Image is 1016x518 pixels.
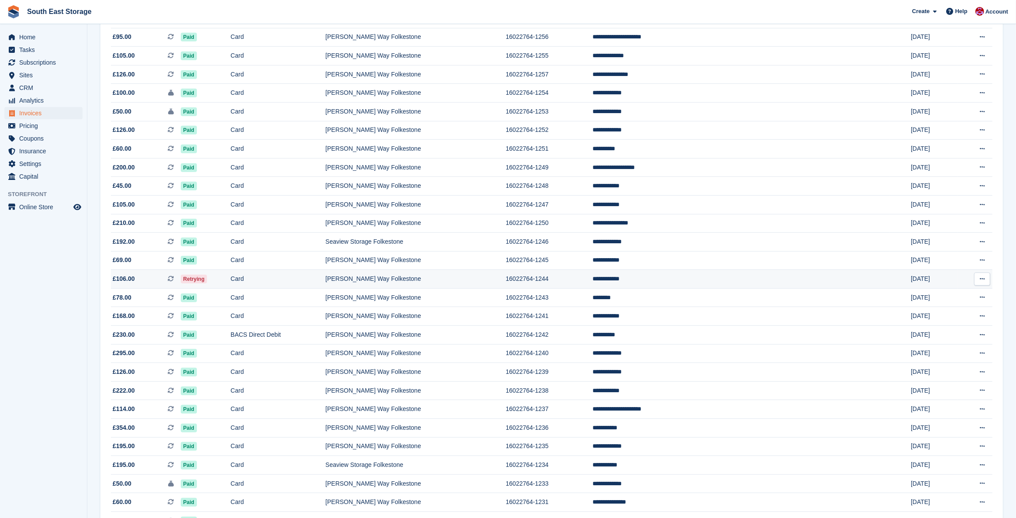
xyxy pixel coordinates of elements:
td: [DATE] [911,270,958,289]
td: [DATE] [911,381,958,400]
td: 16022764-1239 [506,363,592,382]
span: £200.00 [113,163,135,172]
td: [DATE] [911,307,958,326]
span: Subscriptions [19,56,72,69]
td: [DATE] [911,177,958,196]
span: £69.00 [113,256,131,265]
td: Card [231,456,325,475]
td: 16022764-1252 [506,121,592,140]
a: menu [4,145,83,157]
td: BACS Direct Debit [231,326,325,345]
td: [PERSON_NAME] Way Folkestone [325,419,506,438]
td: 16022764-1253 [506,102,592,121]
td: [DATE] [911,102,958,121]
td: [DATE] [911,28,958,47]
td: 16022764-1240 [506,344,592,363]
td: [DATE] [911,214,958,233]
td: 16022764-1245 [506,251,592,270]
span: Pricing [19,120,72,132]
td: Card [231,28,325,47]
span: Paid [181,349,197,358]
a: South East Storage [24,4,95,19]
td: 16022764-1233 [506,474,592,493]
td: [DATE] [911,121,958,140]
td: [DATE] [911,288,958,307]
td: [DATE] [911,195,958,214]
span: £95.00 [113,32,131,41]
span: £195.00 [113,442,135,451]
td: 16022764-1251 [506,140,592,159]
span: £230.00 [113,330,135,339]
a: menu [4,201,83,213]
td: 16022764-1255 [506,47,592,66]
img: Roger Norris [975,7,984,16]
a: menu [4,120,83,132]
span: Sites [19,69,72,81]
td: [DATE] [911,140,958,159]
span: £210.00 [113,218,135,228]
td: [DATE] [911,233,958,252]
td: Card [231,251,325,270]
a: menu [4,69,83,81]
span: Paid [181,387,197,395]
img: stora-icon-8386f47178a22dfd0bd8f6a31ec36ba5ce8667c1dd55bd0f319d3a0aa187defe.svg [7,5,20,18]
a: Preview store [72,202,83,212]
span: £192.00 [113,237,135,246]
span: Account [985,7,1008,16]
td: Card [231,419,325,438]
span: Online Store [19,201,72,213]
td: Card [231,84,325,103]
a: menu [4,158,83,170]
td: Card [231,121,325,140]
td: Card [231,195,325,214]
span: Paid [181,256,197,265]
span: Paid [181,182,197,190]
td: 16022764-1246 [506,233,592,252]
span: Paid [181,405,197,414]
td: Card [231,307,325,326]
td: 16022764-1235 [506,437,592,456]
span: Paid [181,331,197,339]
td: 16022764-1256 [506,28,592,47]
td: [PERSON_NAME] Way Folkestone [325,288,506,307]
span: Storefront [8,190,87,199]
span: £354.00 [113,423,135,432]
span: £105.00 [113,51,135,60]
span: Paid [181,424,197,432]
span: £126.00 [113,125,135,135]
td: [PERSON_NAME] Way Folkestone [325,28,506,47]
td: Card [231,381,325,400]
td: 16022764-1257 [506,65,592,84]
td: Card [231,47,325,66]
td: [PERSON_NAME] Way Folkestone [325,474,506,493]
span: Paid [181,368,197,376]
span: Invoices [19,107,72,119]
td: 16022764-1231 [506,493,592,512]
td: [DATE] [911,400,958,419]
span: £50.00 [113,479,131,488]
td: [DATE] [911,474,958,493]
a: menu [4,56,83,69]
td: [PERSON_NAME] Way Folkestone [325,158,506,177]
span: £45.00 [113,181,131,190]
span: Paid [181,312,197,321]
td: [DATE] [911,251,958,270]
span: Paid [181,238,197,246]
td: [PERSON_NAME] Way Folkestone [325,493,506,512]
td: 16022764-1244 [506,270,592,289]
span: £105.00 [113,200,135,209]
span: Paid [181,480,197,488]
span: Paid [181,219,197,228]
td: [DATE] [911,344,958,363]
a: menu [4,44,83,56]
td: Card [231,158,325,177]
td: 16022764-1247 [506,195,592,214]
span: Paid [181,294,197,302]
span: £114.00 [113,404,135,414]
span: Paid [181,200,197,209]
td: 16022764-1248 [506,177,592,196]
span: Coupons [19,132,72,145]
td: [PERSON_NAME] Way Folkestone [325,177,506,196]
span: Paid [181,89,197,97]
a: menu [4,31,83,43]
